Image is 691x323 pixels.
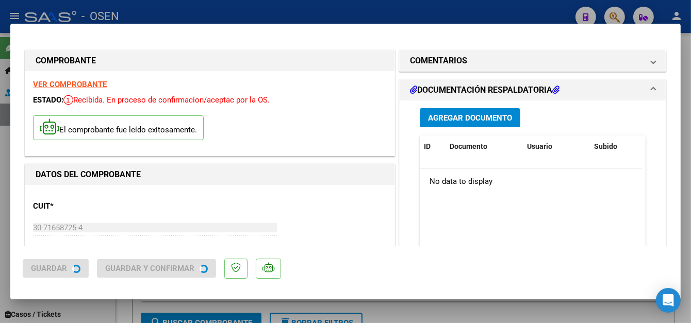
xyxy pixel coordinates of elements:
[400,80,666,100] mat-expansion-panel-header: DOCUMENTACIÓN RESPALDATORIA
[656,288,681,313] div: Open Intercom Messenger
[420,168,642,194] div: No data to display
[410,55,467,67] h1: COMENTARIOS
[105,264,194,273] span: Guardar y Confirmar
[36,169,141,179] strong: DATOS DEL COMPROBANTE
[23,259,89,278] button: Guardar
[31,264,67,273] span: Guardar
[33,80,107,89] a: VER COMPROBANTE
[63,95,270,105] span: Recibida. En proceso de confirmacion/aceptac por la OS.
[450,142,487,150] span: Documento
[36,56,96,65] strong: COMPROBANTE
[400,100,666,314] div: DOCUMENTACIÓN RESPALDATORIA
[97,259,216,278] button: Guardar y Confirmar
[594,142,617,150] span: Subido
[33,95,63,105] span: ESTADO:
[420,108,520,127] button: Agregar Documento
[400,50,666,71] mat-expansion-panel-header: COMENTARIOS
[527,142,552,150] span: Usuario
[446,135,523,158] datatable-header-cell: Documento
[33,200,139,212] p: CUIT
[523,135,590,158] datatable-header-cell: Usuario
[424,142,431,150] span: ID
[410,84,560,96] h1: DOCUMENTACIÓN RESPALDATORIA
[590,135,641,158] datatable-header-cell: Subido
[420,135,446,158] datatable-header-cell: ID
[428,113,512,123] span: Agregar Documento
[33,115,204,141] p: El comprobante fue leído exitosamente.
